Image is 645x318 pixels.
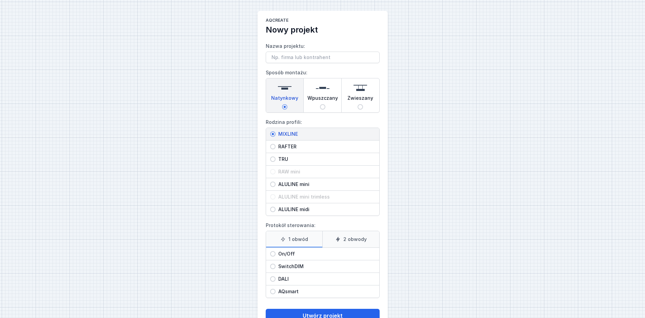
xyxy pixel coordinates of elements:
span: AQsmart [276,288,375,295]
span: MIXLINE [276,131,375,137]
span: DALI [276,276,375,282]
input: Zwieszany [358,104,363,110]
img: surface.svg [278,81,291,95]
input: DALI [270,276,276,282]
span: ALULINE mini [276,181,375,188]
span: Natynkowy [271,95,298,104]
input: On/Off [270,251,276,257]
label: Sposób montażu: [266,67,380,113]
input: Nazwa projektu: [266,52,380,63]
span: Zwieszany [347,95,373,104]
input: ALULINE midi [270,207,276,212]
input: SwitchDIM [270,264,276,269]
span: Wpuszczany [307,95,338,104]
input: TRU [270,156,276,162]
input: AQsmart [270,289,276,294]
span: On/Off [276,250,375,257]
input: MIXLINE [270,131,276,137]
span: TRU [276,156,375,163]
h2: Nowy projekt [266,24,380,35]
input: RAFTER [270,144,276,149]
img: suspended.svg [354,81,367,95]
label: Nazwa projektu: [266,41,380,63]
input: ALULINE mini [270,182,276,187]
label: Protokół sterowania: [266,220,380,298]
label: Rodzina profili: [266,117,380,216]
label: 1 obwód [266,231,323,247]
h1: AQcreate [266,18,380,24]
span: SwitchDIM [276,263,375,270]
span: RAFTER [276,143,375,150]
img: recessed.svg [316,81,329,95]
label: 2 obwody [322,231,379,247]
span: ALULINE midi [276,206,375,213]
input: Natynkowy [282,104,287,110]
input: Wpuszczany [320,104,325,110]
